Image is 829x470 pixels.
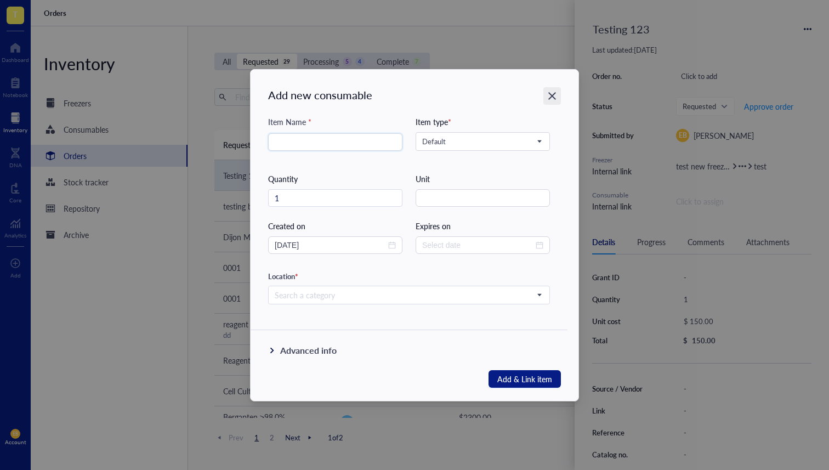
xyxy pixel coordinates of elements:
span: Add & Link item [497,372,552,386]
div: Add new consumable [268,87,578,103]
button: Add & Link item [489,370,561,388]
div: Quantity [268,173,402,185]
div: Created on [268,220,402,232]
button: Close [543,87,561,105]
input: Select date [422,239,533,251]
div: Advanced info [280,344,337,357]
div: Item type [416,116,550,128]
input: Select date [275,239,386,251]
div: Expires on [416,220,550,232]
div: Unit [416,173,550,185]
span: Close [543,89,561,103]
div: Item Name [268,116,311,128]
span: Default [422,137,541,146]
div: Location [268,271,550,281]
